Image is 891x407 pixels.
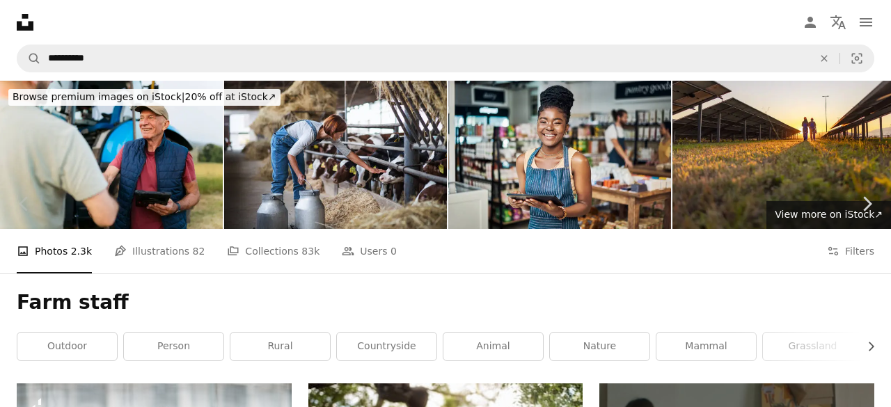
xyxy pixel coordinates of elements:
[443,333,543,360] a: animal
[391,244,397,259] span: 0
[796,8,824,36] a: Log in / Sign up
[342,229,397,273] a: Users 0
[17,14,33,31] a: Home — Unsplash
[124,333,223,360] a: person
[809,45,839,72] button: Clear
[17,45,41,72] button: Search Unsplash
[337,333,436,360] a: countryside
[852,8,880,36] button: Menu
[193,244,205,259] span: 82
[842,137,891,271] a: Next
[13,91,184,102] span: Browse premium images on iStock |
[17,290,874,315] h1: Farm staff
[17,45,874,72] form: Find visuals sitewide
[8,89,281,106] div: 20% off at iStock ↗
[114,229,205,273] a: Illustrations 82
[840,45,874,72] button: Visual search
[824,8,852,36] button: Language
[766,201,891,229] a: View more on iStock↗
[858,333,874,360] button: scroll list to the right
[301,244,320,259] span: 83k
[230,333,330,360] a: rural
[227,229,320,273] a: Collections 83k
[550,333,649,360] a: nature
[763,333,862,360] a: grassland
[656,333,756,360] a: mammal
[448,81,671,229] img: Shot of a young woman using a digital tablet while working in an organic store
[17,333,117,360] a: outdoor
[775,209,883,220] span: View more on iStock ↗
[224,81,447,229] img: Woman worker with cans working on diary farm, agriculture industry.
[827,229,874,273] button: Filters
